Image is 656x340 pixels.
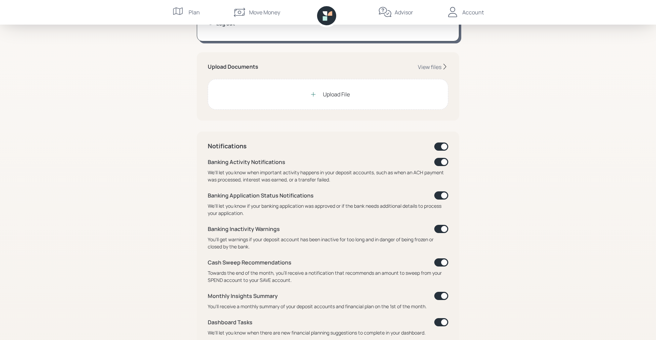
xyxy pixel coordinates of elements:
div: Upload File [323,90,350,98]
div: Banking Application Status Notifications [208,191,314,200]
h4: Notifications [208,142,247,150]
div: View files [418,63,441,71]
div: Dashboard Tasks [208,318,252,326]
div: Move Money [249,8,280,16]
div: We'll let you know if your banking application was approved or if the bank needs additional detai... [208,202,448,217]
div: Cash Sweep Recommendations [208,258,291,267]
div: Account [462,8,484,16]
div: Plan [189,8,200,16]
div: Towards the end of the month, you'll receive a notification that recommends an amount to sweep fr... [208,269,448,284]
div: You'll get warnings if your deposit account has been inactive for too long and in danger of being... [208,236,448,250]
h5: Upload Documents [208,64,258,70]
div: We'll let you know when there are new financial planning suggestions to complete in your dashboard. [208,329,448,336]
div: Monthly Insights Summary [208,292,278,300]
div: Advisor [395,8,413,16]
div: We'll let you know when important activity happens in your deposit accounts, such as when an ACH ... [208,169,448,183]
div: Banking Inactivity Warnings [208,225,280,233]
div: Banking Activity Notifications [208,158,285,166]
div: You'll receive a monthly summary of your deposit accounts and financial plan on the 1st of the mo... [208,303,448,310]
